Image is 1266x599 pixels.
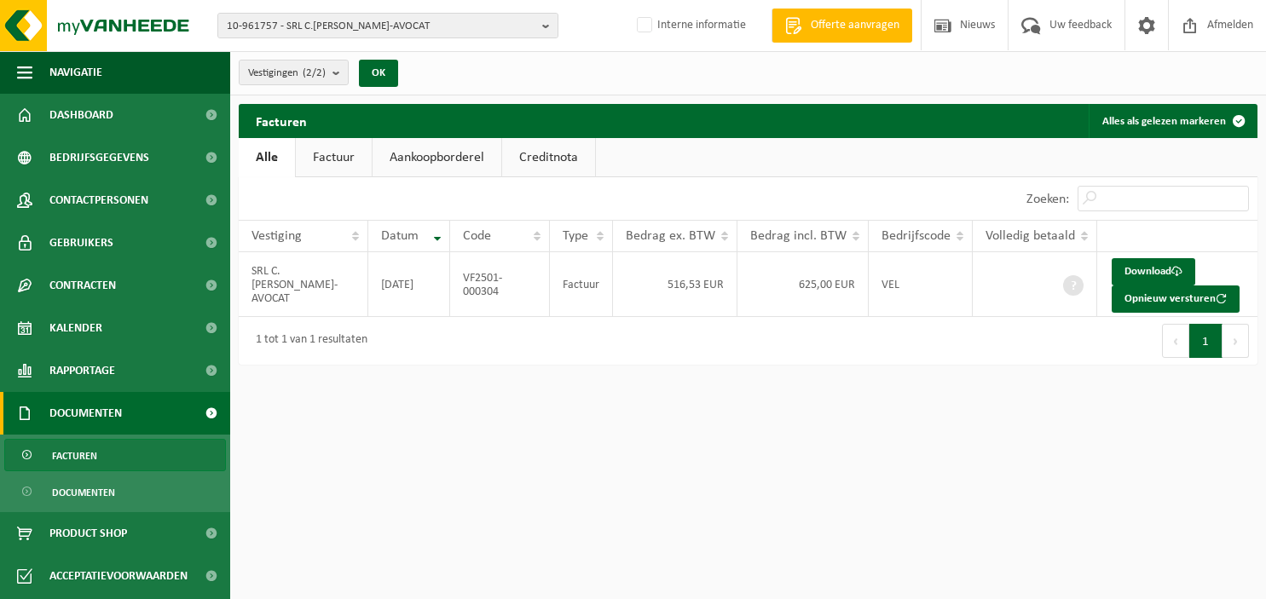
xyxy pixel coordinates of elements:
a: Documenten [4,475,226,508]
span: 10-961757 - SRL C.[PERSON_NAME]-AVOCAT [227,14,535,39]
a: Creditnota [502,138,595,177]
td: VF2501-000304 [450,252,551,317]
span: Bedrijfscode [882,229,951,243]
span: Contactpersonen [49,179,148,222]
span: Dashboard [49,94,113,136]
button: Alles als gelezen markeren [1089,104,1256,138]
span: Type [563,229,588,243]
span: Rapportage [49,349,115,392]
span: Volledig betaald [986,229,1075,243]
a: Facturen [4,439,226,471]
span: Documenten [49,392,122,435]
span: Product Shop [49,512,127,555]
label: Zoeken: [1026,193,1069,206]
button: 10-961757 - SRL C.[PERSON_NAME]-AVOCAT [217,13,558,38]
button: 1 [1189,324,1223,358]
button: OK [359,60,398,87]
span: Facturen [52,440,97,472]
span: Navigatie [49,51,102,94]
span: Code [463,229,491,243]
td: Factuur [550,252,613,317]
button: Next [1223,324,1249,358]
a: Offerte aanvragen [772,9,912,43]
a: Alle [239,138,295,177]
span: Offerte aanvragen [806,17,904,34]
a: Download [1112,258,1195,285]
span: Vestiging [251,229,302,243]
a: Factuur [296,138,372,177]
span: Bedrijfsgegevens [49,136,149,179]
count: (2/2) [303,67,326,78]
td: SRL C.[PERSON_NAME]-AVOCAT [239,252,368,317]
button: Previous [1162,324,1189,358]
span: Datum [381,229,419,243]
button: Opnieuw versturen [1112,285,1240,313]
span: Contracten [49,264,116,307]
span: Bedrag ex. BTW [626,229,715,243]
span: Vestigingen [248,60,326,86]
span: Documenten [52,476,115,509]
span: Kalender [49,307,102,349]
span: Bedrag incl. BTW [750,229,847,243]
span: Acceptatievoorwaarden [49,555,188,597]
label: Interne informatie [633,13,746,38]
td: VEL [869,252,973,317]
a: Aankoopborderel [373,138,501,177]
div: 1 tot 1 van 1 resultaten [247,325,367,356]
h2: Facturen [239,104,324,137]
td: 625,00 EUR [737,252,869,317]
button: Vestigingen(2/2) [239,60,349,85]
td: 516,53 EUR [613,252,737,317]
span: Gebruikers [49,222,113,264]
td: [DATE] [368,252,449,317]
